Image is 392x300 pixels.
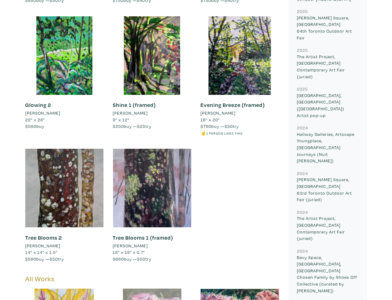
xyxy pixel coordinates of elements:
[25,275,279,283] h5: All Works
[113,110,191,116] a: [PERSON_NAME]
[297,215,359,241] p: The Artist Project, [GEOGRAPHIC_DATA] Contemporary Art Fair (juried)
[113,123,152,129] span: buy — try
[113,249,145,255] span: 18" x 18" x 0.7"
[297,53,359,80] p: The Artist Project, [GEOGRAPHIC_DATA] Contemporary Art Fair (juried)
[25,101,51,108] a: Glowing 2
[25,110,104,116] a: [PERSON_NAME]
[297,209,308,215] small: 2024
[297,47,308,53] small: 2025
[113,123,124,129] span: $250
[200,130,279,136] li: ☝️
[200,101,265,108] a: Evening Breeze (framed)
[113,256,152,262] span: buy — try
[206,131,243,136] small: 1 person likes this
[25,123,44,129] span: buy
[200,117,220,123] span: 16" x 20"
[113,110,148,116] li: [PERSON_NAME]
[50,256,58,262] span: $50
[113,242,191,249] a: [PERSON_NAME]
[297,254,359,294] p: Bevy Space, [GEOGRAPHIC_DATA], [GEOGRAPHIC_DATA] Chosen Family by Shoes Off Collective (curated b...
[297,14,359,41] p: [PERSON_NAME] Square, [GEOGRAPHIC_DATA] 64th Toronto Outdoor Art Fair
[297,125,308,131] small: 2024
[200,123,211,129] span: $790
[113,256,124,262] span: $680
[297,8,308,14] small: 2025
[200,110,279,116] a: [PERSON_NAME]
[137,123,145,129] span: $25
[297,92,359,119] p: [GEOGRAPHIC_DATA], [GEOGRAPHIC_DATA] ([GEOGRAPHIC_DATA]) Artist pop-up
[113,101,156,108] a: Shine 1 (framed)
[25,242,60,249] li: [PERSON_NAME]
[25,256,64,262] span: buy — try
[25,123,36,129] span: $580
[25,256,36,262] span: $590
[200,110,236,116] li: [PERSON_NAME]
[113,234,173,241] a: Tree Blooms 1 (framed)
[297,170,308,176] small: 2024
[297,86,308,92] small: 2025
[297,176,359,203] p: [PERSON_NAME] Square, [GEOGRAPHIC_DATA] 63rd Toronto Outdoor Art Fair (juried)
[200,123,239,129] span: buy — try
[25,249,58,255] span: 14" x 14" x 1.5"
[25,234,62,241] a: Tree Blooms 2
[25,117,45,123] span: 22" x 28"
[224,123,233,129] span: $50
[25,110,60,116] li: [PERSON_NAME]
[297,248,308,254] small: 2024
[113,242,148,249] li: [PERSON_NAME]
[25,242,104,249] a: [PERSON_NAME]
[137,256,145,262] span: $50
[297,131,359,164] p: Hallway Galleries, Artscape Youngplace, [GEOGRAPHIC_DATA] Journeys (Nuit [PERSON_NAME])
[113,117,129,123] span: 9" x 12"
